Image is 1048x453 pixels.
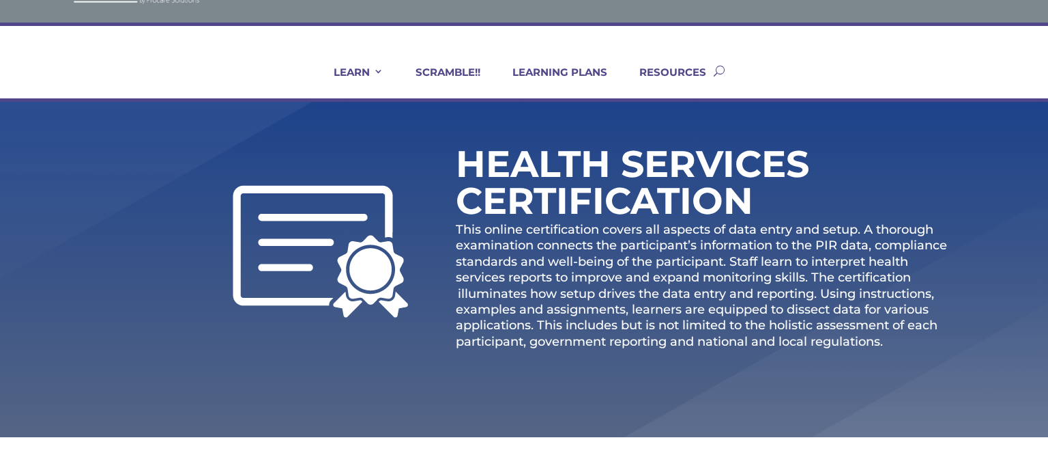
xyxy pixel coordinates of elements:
a: LEARNING PLANS [495,66,607,98]
iframe: Chat Widget [826,305,1048,453]
a: SCRAMBLE!! [398,66,480,98]
h1: Health Services Certification [456,146,817,226]
span: This online certification covers all aspects of data entry and setup. A thorough examination conn... [456,222,947,349]
a: LEARN [317,66,383,98]
a: RESOURCES [622,66,706,98]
